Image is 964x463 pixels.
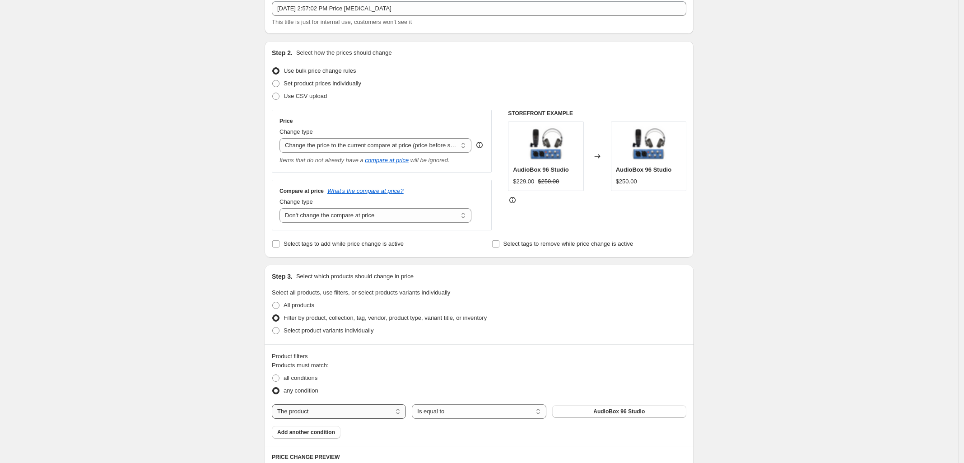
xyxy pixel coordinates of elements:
span: Use CSV upload [284,93,327,99]
div: help [475,140,484,150]
span: Products must match: [272,362,329,369]
span: Change type [279,128,313,135]
span: Change type [279,198,313,205]
img: AUDIOBOX_96_STUDIO2x_shopify_01_80x.png [630,126,666,163]
h3: Compare at price [279,187,324,195]
h6: PRICE CHANGE PREVIEW [272,454,686,461]
span: Select tags to add while price change is active [284,240,404,247]
h6: STOREFRONT EXAMPLE [508,110,686,117]
span: Select product variants individually [284,327,373,334]
span: This title is just for internal use, customers won't see it [272,19,412,25]
img: AUDIOBOX_96_STUDIO2x_shopify_01_80x.png [528,126,564,163]
span: Set product prices individually [284,80,361,87]
button: What's the compare at price? [327,187,404,194]
span: AudioBox 96 Studio [616,166,672,173]
div: $250.00 [616,177,637,186]
span: Select all products, use filters, or select products variants individually [272,289,450,296]
span: AudioBox 96 Studio [513,166,569,173]
button: AudioBox 96 Studio [552,405,686,418]
span: Select tags to remove while price change is active [503,240,633,247]
div: Product filters [272,352,686,361]
strike: $250.00 [538,177,559,186]
span: All products [284,302,314,309]
h3: Price [279,117,293,125]
span: any condition [284,387,318,394]
p: Select how the prices should change [296,48,392,57]
i: Items that do not already have a [279,157,363,164]
div: $229.00 [513,177,534,186]
span: Use bulk price change rules [284,67,356,74]
h2: Step 3. [272,272,293,281]
h2: Step 2. [272,48,293,57]
button: Add another condition [272,426,340,439]
span: all conditions [284,374,317,381]
button: compare at price [365,157,409,164]
span: Filter by product, collection, tag, vendor, product type, variant title, or inventory [284,314,487,321]
p: Select which products should change in price [296,272,414,281]
i: will be ignored. [410,157,450,164]
input: 30% off holiday sale [272,1,686,16]
span: Add another condition [277,429,335,436]
span: AudioBox 96 Studio [593,408,645,415]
